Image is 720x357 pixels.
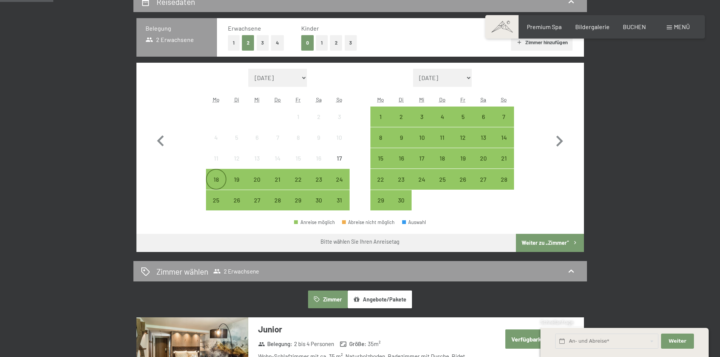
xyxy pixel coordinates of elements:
div: 6 [248,134,266,153]
div: Mon Sep 29 2025 [370,190,391,210]
abbr: Sonntag [501,96,507,103]
div: Thu Aug 28 2025 [268,190,288,210]
div: Anreise nicht möglich [247,148,267,168]
div: Anreise möglich [452,107,473,127]
a: Premium Spa [527,23,562,30]
div: 29 [371,197,390,216]
div: Anreise möglich [329,169,349,189]
div: 6 [474,114,493,133]
div: Thu Sep 04 2025 [432,107,452,127]
div: Anreise möglich [370,169,391,189]
div: Sat Aug 02 2025 [308,107,329,127]
div: 10 [330,134,348,153]
div: Mon Sep 22 2025 [370,169,391,189]
div: Sun Aug 10 2025 [329,127,349,148]
div: Fri Sep 05 2025 [452,107,473,127]
span: 2 bis 4 Personen [294,340,334,348]
div: Anreise möglich [370,190,391,210]
div: Sat Sep 06 2025 [473,107,494,127]
div: Fri Sep 26 2025 [452,169,473,189]
span: 2 Erwachsene [213,267,259,275]
div: 11 [433,134,452,153]
div: Anreise möglich [494,107,514,127]
div: 25 [433,176,452,195]
strong: Belegung : [258,340,293,348]
div: Mon Aug 04 2025 [206,127,226,148]
div: 4 [433,114,452,133]
a: BUCHEN [623,23,646,30]
div: 3 [412,114,431,133]
div: Sat Aug 09 2025 [308,127,329,148]
div: Thu Sep 11 2025 [432,127,452,148]
div: 13 [248,155,266,174]
div: Sun Sep 28 2025 [494,169,514,189]
div: Tue Sep 09 2025 [391,127,412,148]
div: 27 [474,176,493,195]
div: Anreise nicht möglich [288,148,308,168]
div: 21 [268,176,287,195]
div: Anreise möglich [226,169,247,189]
div: Sun Aug 03 2025 [329,107,349,127]
button: 3 [257,35,269,51]
div: Sat Sep 13 2025 [473,127,494,148]
abbr: Dienstag [399,96,404,103]
div: Fri Aug 08 2025 [288,127,308,148]
div: Fri Sep 19 2025 [452,148,473,168]
span: 35 m² [368,340,381,348]
div: 31 [330,197,348,216]
div: Mon Aug 18 2025 [206,169,226,189]
div: Anreise nicht möglich [308,127,329,148]
div: 2 [309,114,328,133]
abbr: Freitag [296,96,300,103]
div: 10 [412,134,431,153]
div: 20 [474,155,493,174]
div: Anreise möglich [412,148,432,168]
strong: Größe : [340,340,366,348]
abbr: Samstag [480,96,486,103]
div: 15 [289,155,308,174]
div: 17 [330,155,348,174]
div: Fri Aug 01 2025 [288,107,308,127]
div: Anreise nicht möglich [268,148,288,168]
div: Anreise möglich [412,127,432,148]
div: Anreise möglich [391,190,412,210]
div: 30 [392,197,411,216]
abbr: Samstag [316,96,322,103]
button: Weiter [661,334,694,349]
div: Thu Aug 14 2025 [268,148,288,168]
div: 26 [453,176,472,195]
div: Sun Aug 24 2025 [329,169,349,189]
div: 14 [268,155,287,174]
div: Anreise möglich [268,169,288,189]
div: Auswahl [402,220,426,225]
button: Vorheriger Monat [150,69,172,211]
div: 7 [494,114,513,133]
div: Wed Sep 17 2025 [412,148,432,168]
div: Anreise möglich [494,127,514,148]
button: Nächster Monat [548,69,570,211]
div: Mon Aug 11 2025 [206,148,226,168]
div: Sat Aug 16 2025 [308,148,329,168]
div: 16 [392,155,411,174]
div: Tue Sep 23 2025 [391,169,412,189]
div: Tue Sep 16 2025 [391,148,412,168]
div: Sun Sep 07 2025 [494,107,514,127]
div: Anreise nicht möglich [268,127,288,148]
div: Anreise möglich [226,190,247,210]
div: Mon Sep 08 2025 [370,127,391,148]
div: Anreise möglich [432,148,452,168]
span: Kinder [301,25,319,32]
span: Erwachsene [228,25,261,32]
div: Anreise nicht möglich [288,127,308,148]
div: Anreise möglich [370,107,391,127]
div: 24 [330,176,348,195]
div: Tue Sep 30 2025 [391,190,412,210]
div: Anreise möglich [288,190,308,210]
div: Wed Sep 24 2025 [412,169,432,189]
button: 4 [271,35,284,51]
div: 22 [289,176,308,195]
div: 21 [494,155,513,174]
div: Anreise möglich [452,148,473,168]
